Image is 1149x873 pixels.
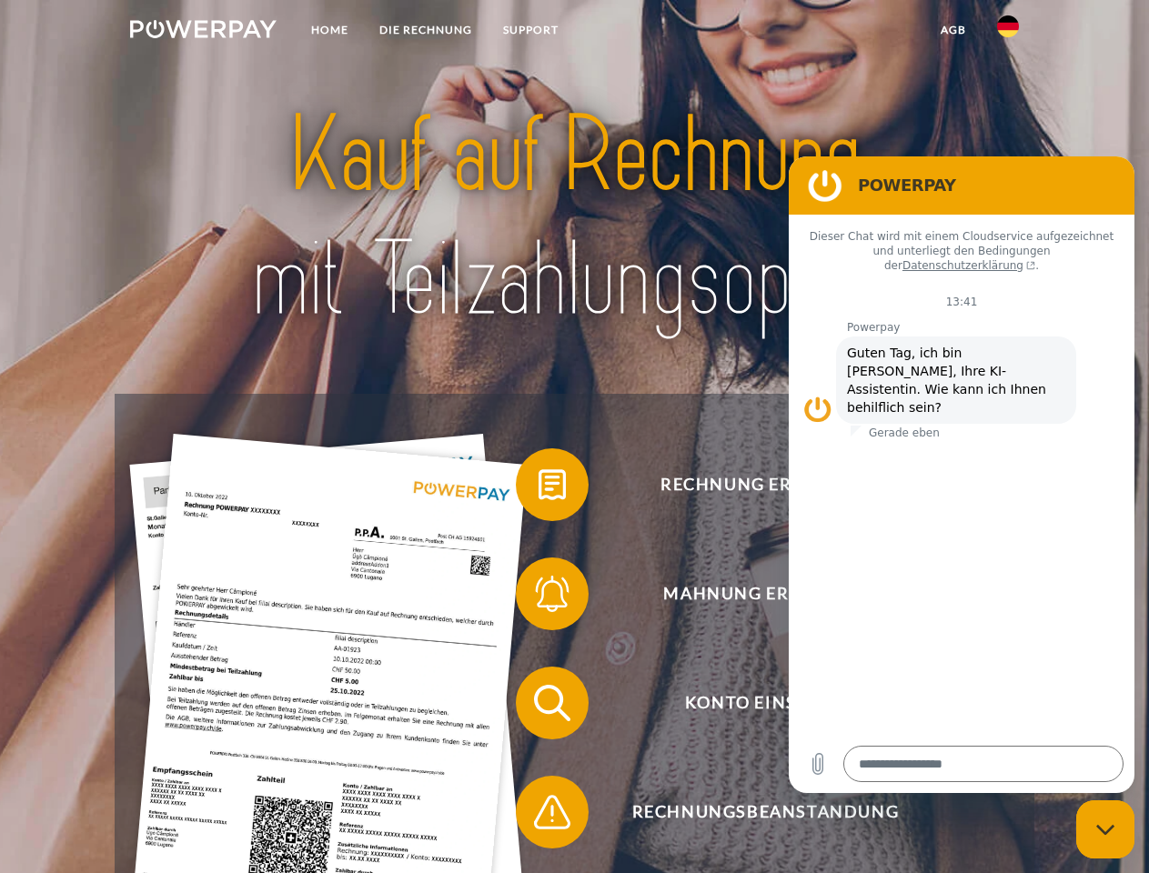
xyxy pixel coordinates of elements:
a: agb [925,14,982,46]
img: qb_bell.svg [529,571,575,617]
span: Rechnungsbeanstandung [542,776,988,848]
a: SUPPORT [488,14,574,46]
img: qb_search.svg [529,680,575,726]
img: title-powerpay_de.svg [174,87,975,348]
button: Konto einsehen [516,667,989,739]
img: qb_warning.svg [529,789,575,835]
iframe: Messaging-Fenster [789,156,1134,793]
span: Konto einsehen [542,667,988,739]
iframe: Schaltfläche zum Öffnen des Messaging-Fensters; Konversation läuft [1076,800,1134,858]
button: Rechnung erhalten? [516,448,989,521]
span: Rechnung erhalten? [542,448,988,521]
a: DIE RECHNUNG [364,14,488,46]
img: de [997,15,1019,37]
a: Home [296,14,364,46]
img: qb_bill.svg [529,462,575,507]
button: Mahnung erhalten? [516,557,989,630]
button: Rechnungsbeanstandung [516,776,989,848]
span: Mahnung erhalten? [542,557,988,630]
img: logo-powerpay-white.svg [130,20,277,38]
